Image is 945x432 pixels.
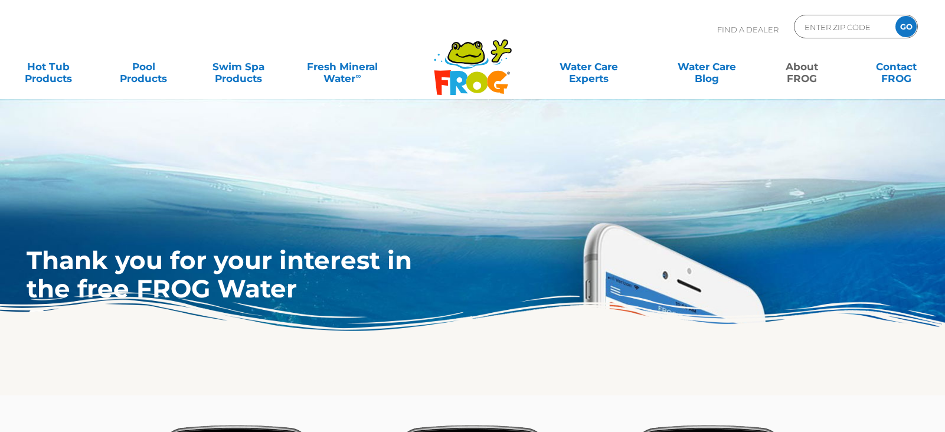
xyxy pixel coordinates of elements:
[355,71,361,80] sup: ∞
[427,24,518,96] img: Frog Products Logo
[201,55,275,78] a: Swim SpaProducts
[27,246,426,378] div: [/vc_column_inner][/vc_row_inner]
[859,55,933,78] a: ContactFROG
[895,16,917,37] input: GO
[296,55,388,78] a: Fresh MineralWater∞
[107,55,181,78] a: PoolProducts
[12,55,86,78] a: Hot TubProducts
[86,299,101,321] sup: ®
[765,55,839,78] a: AboutFROG
[529,55,649,78] a: Water CareExperts
[670,55,744,78] a: Water CareBlog
[27,246,426,331] h1: Thank you for your interest in the free FROG Water Care App!
[717,15,779,44] p: Find A Dealer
